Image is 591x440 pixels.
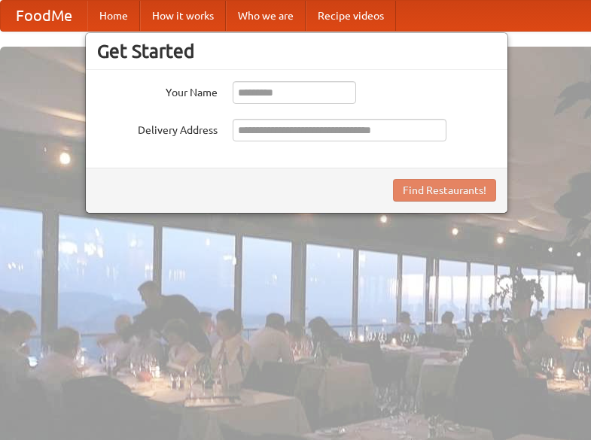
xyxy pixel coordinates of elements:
[226,1,306,31] a: Who we are
[97,119,218,138] label: Delivery Address
[97,81,218,100] label: Your Name
[1,1,87,31] a: FoodMe
[306,1,396,31] a: Recipe videos
[140,1,226,31] a: How it works
[87,1,140,31] a: Home
[97,40,496,62] h3: Get Started
[393,179,496,202] button: Find Restaurants!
